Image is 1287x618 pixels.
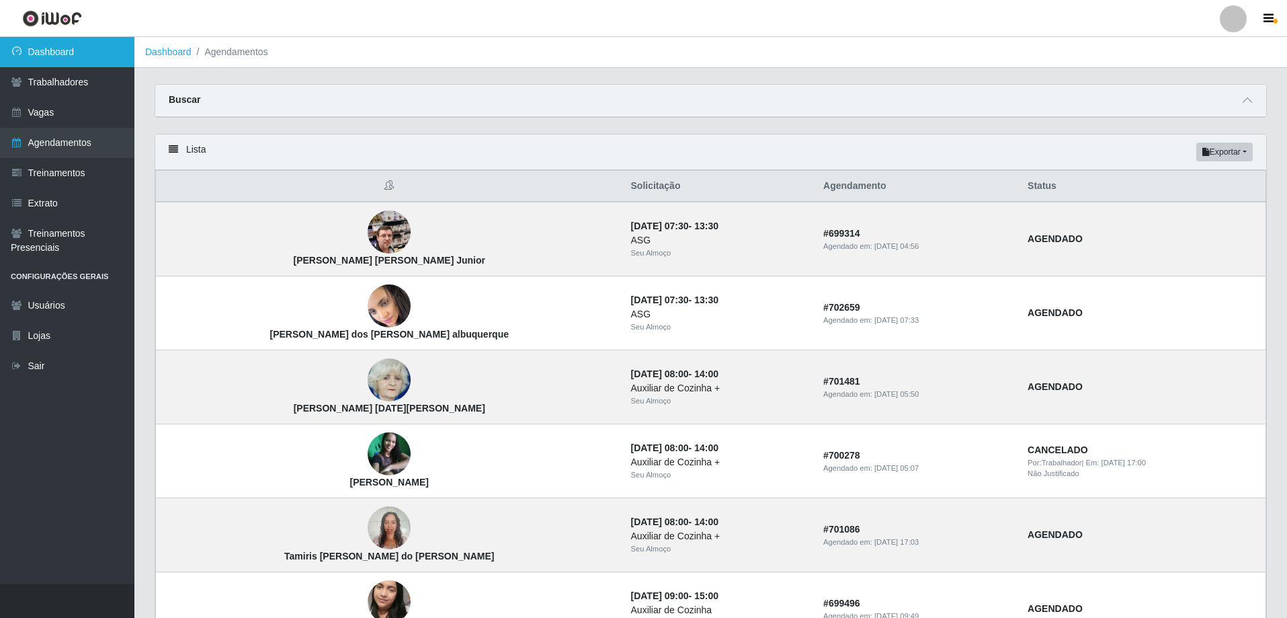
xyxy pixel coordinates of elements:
[294,403,485,414] strong: [PERSON_NAME] [DATE][PERSON_NAME]
[823,524,860,535] strong: # 701086
[1102,459,1146,467] time: [DATE] 17:00
[270,329,509,340] strong: [PERSON_NAME] dos [PERSON_NAME] albuquerque
[1028,603,1083,614] strong: AGENDADO
[1028,529,1083,540] strong: AGENDADO
[294,255,485,266] strong: [PERSON_NAME] [PERSON_NAME] Junior
[1028,381,1083,392] strong: AGENDADO
[631,369,689,379] time: [DATE] 08:00
[631,221,718,231] strong: -
[1028,445,1087,455] strong: CANCELADO
[22,10,82,27] img: CoreUI Logo
[350,477,429,488] strong: [PERSON_NAME]
[368,432,411,475] img: Fernanda Calixto Rocha
[631,395,808,407] div: Seu Almoço
[823,598,860,609] strong: # 699496
[368,500,411,557] img: Tamiris Maria do Nascimento
[631,321,808,333] div: Seu Almoço
[823,389,1011,400] div: Agendado em:
[1196,143,1253,161] button: Exportar
[874,316,919,324] time: [DATE] 07:33
[368,356,411,404] img: Vera Lucia Barbosa Ramos
[694,442,718,453] time: 14:00
[823,376,860,387] strong: # 701481
[155,134,1266,170] div: Lista
[823,450,860,461] strong: # 700278
[368,282,411,330] img: Nayane oliveira dos santos albuquerque
[631,603,808,617] div: Auxiliar de Cozinha
[631,307,808,321] div: ASG
[823,315,1011,326] div: Agendado em:
[631,295,689,305] time: [DATE] 07:30
[631,529,808,543] div: Auxiliar de Cozinha +
[823,537,1011,548] div: Agendado em:
[694,221,718,231] time: 13:30
[823,241,1011,252] div: Agendado em:
[631,295,718,305] strong: -
[631,221,689,231] time: [DATE] 07:30
[823,463,1011,474] div: Agendado em:
[815,171,1020,202] th: Agendamento
[1028,457,1257,469] div: | Em:
[874,390,919,398] time: [DATE] 05:50
[284,551,494,562] strong: Tamiris [PERSON_NAME] do [PERSON_NAME]
[694,295,718,305] time: 13:30
[694,369,718,379] time: 14:00
[631,590,718,601] strong: -
[169,94,200,105] strong: Buscar
[631,516,689,527] time: [DATE] 08:00
[694,516,718,527] time: 14:00
[694,590,718,601] time: 15:00
[1028,459,1081,467] span: Por: Trabalhador
[631,590,689,601] time: [DATE] 09:00
[631,543,808,555] div: Seu Almoço
[631,442,718,453] strong: -
[631,469,808,481] div: Seu Almoço
[631,455,808,469] div: Auxiliar de Cozinha +
[874,242,919,250] time: [DATE] 04:56
[1028,307,1083,318] strong: AGENDADO
[192,45,268,59] li: Agendamentos
[631,381,808,395] div: Auxiliar de Cozinha +
[631,369,718,379] strong: -
[874,464,919,472] time: [DATE] 05:07
[874,538,919,546] time: [DATE] 17:03
[368,194,411,271] img: José Hélio Gomes Junior
[631,247,808,259] div: Seu Almoço
[1028,468,1257,479] div: Não Justificado
[145,46,192,57] a: Dashboard
[631,442,689,453] time: [DATE] 08:00
[823,302,860,313] strong: # 702659
[134,37,1287,68] nav: breadcrumb
[823,228,860,239] strong: # 699314
[631,233,808,247] div: ASG
[631,516,718,527] strong: -
[1020,171,1265,202] th: Status
[1028,233,1083,244] strong: AGENDADO
[623,171,816,202] th: Solicitação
